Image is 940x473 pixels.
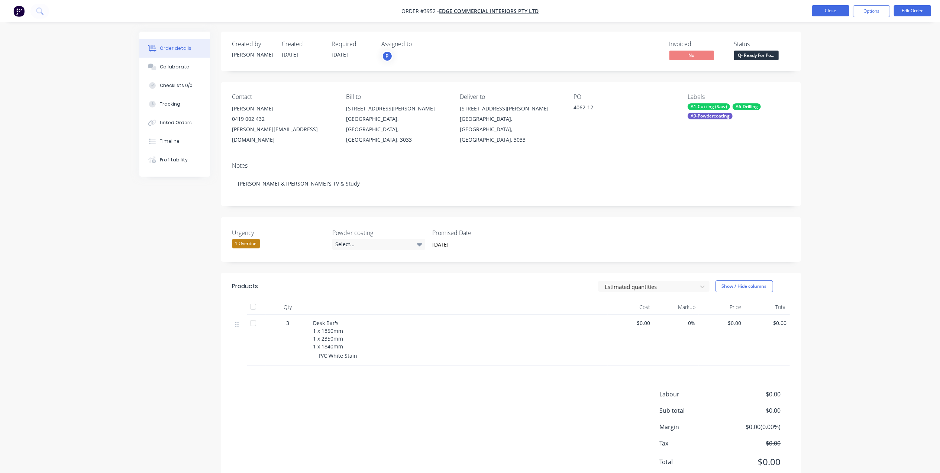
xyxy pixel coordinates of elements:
[660,457,726,466] span: Total
[346,114,448,145] div: [GEOGRAPHIC_DATA], [GEOGRAPHIC_DATA], [GEOGRAPHIC_DATA], 3033
[282,41,323,48] div: Created
[460,103,562,114] div: [STREET_ADDRESS][PERSON_NAME]
[726,439,781,448] span: $0.00
[460,114,562,145] div: [GEOGRAPHIC_DATA], [GEOGRAPHIC_DATA], [GEOGRAPHIC_DATA], 3033
[669,41,725,48] div: Invoiced
[232,162,790,169] div: Notes
[346,103,448,114] div: [STREET_ADDRESS][PERSON_NAME]
[726,406,781,415] span: $0.00
[139,113,210,132] button: Linked Orders
[160,138,180,145] div: Timeline
[702,319,742,327] span: $0.00
[656,319,696,327] span: 0%
[232,239,260,248] div: 1 Overdue
[160,82,193,89] div: Checklists 0/0
[232,103,334,114] div: [PERSON_NAME]
[439,8,539,15] a: Edge Commercial Interiors Pty Ltd
[160,64,189,70] div: Collaborate
[574,93,676,100] div: PO
[332,239,425,250] div: Select...
[232,228,325,237] label: Urgency
[608,300,653,315] div: Cost
[688,93,789,100] div: Labels
[734,51,779,62] button: Q- Ready For Po...
[332,228,425,237] label: Powder coating
[699,300,744,315] div: Price
[744,300,790,315] div: Total
[332,41,373,48] div: Required
[232,172,790,195] div: [PERSON_NAME] & [PERSON_NAME]'s TV & Study
[460,103,562,145] div: [STREET_ADDRESS][PERSON_NAME][GEOGRAPHIC_DATA], [GEOGRAPHIC_DATA], [GEOGRAPHIC_DATA], 3033
[726,422,781,431] span: $0.00 ( 0.00 %)
[160,119,192,126] div: Linked Orders
[427,239,520,250] input: Enter date
[282,51,298,58] span: [DATE]
[660,439,726,448] span: Tax
[382,41,456,48] div: Assigned to
[139,151,210,169] button: Profitability
[160,101,180,107] div: Tracking
[232,93,334,100] div: Contact
[812,5,849,16] button: Close
[232,114,334,124] div: 0419 002 432
[346,93,448,100] div: Bill to
[313,319,343,350] span: Desk Bar's 1 x 1850mm 1 x 2350mm 1 x 1840mm
[660,390,726,399] span: Labour
[853,5,890,17] button: Options
[734,51,779,60] span: Q- Ready For Po...
[733,103,761,110] div: A6-Drilling
[319,352,358,359] span: P/C White Stain
[139,76,210,95] button: Checklists 0/0
[894,5,931,16] button: Edit Order
[669,51,714,60] span: No
[287,319,290,327] span: 3
[232,282,258,291] div: Products
[160,157,188,163] div: Profitability
[611,319,650,327] span: $0.00
[574,103,667,114] div: 4062-12
[716,280,773,292] button: Show / Hide columns
[139,132,210,151] button: Timeline
[747,319,787,327] span: $0.00
[232,103,334,145] div: [PERSON_NAME]0419 002 432[PERSON_NAME][EMAIL_ADDRESS][DOMAIN_NAME]
[460,93,562,100] div: Deliver to
[346,103,448,145] div: [STREET_ADDRESS][PERSON_NAME][GEOGRAPHIC_DATA], [GEOGRAPHIC_DATA], [GEOGRAPHIC_DATA], 3033
[266,300,310,315] div: Qty
[139,58,210,76] button: Collaborate
[688,113,733,119] div: A9-Powdercoating
[401,8,439,15] span: Order #3952 -
[660,422,726,431] span: Margin
[232,124,334,145] div: [PERSON_NAME][EMAIL_ADDRESS][DOMAIN_NAME]
[660,406,726,415] span: Sub total
[653,300,699,315] div: Markup
[139,95,210,113] button: Tracking
[232,41,273,48] div: Created by
[382,51,393,62] button: P
[432,228,525,237] label: Promised Date
[734,41,790,48] div: Status
[332,51,348,58] span: [DATE]
[688,103,730,110] div: A1-Cutting (Saw)
[726,455,781,469] span: $0.00
[726,390,781,399] span: $0.00
[139,39,210,58] button: Order details
[13,6,25,17] img: Factory
[160,45,191,52] div: Order details
[232,51,273,58] div: [PERSON_NAME]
